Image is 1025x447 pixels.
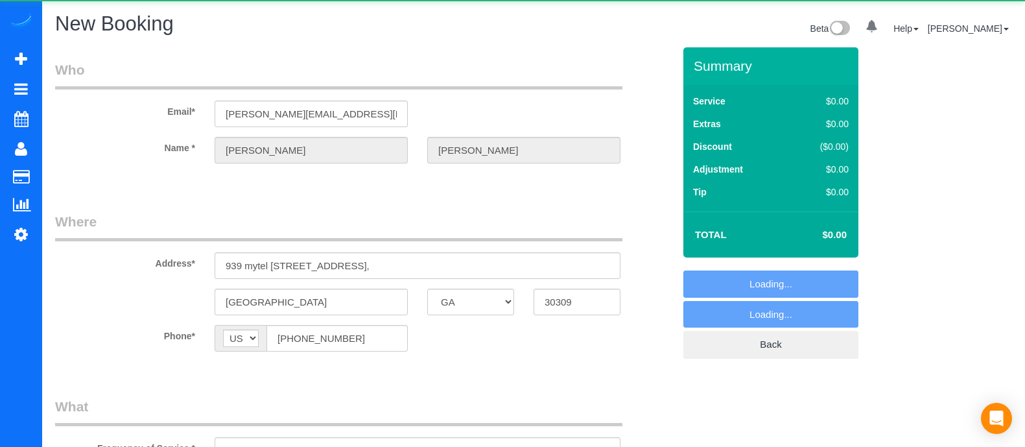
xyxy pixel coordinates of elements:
strong: Total [695,229,727,240]
input: Phone* [266,325,408,352]
label: Service [693,95,725,108]
a: Help [893,23,919,34]
h4: $0.00 [784,230,847,241]
a: Back [683,331,858,358]
input: Email* [215,101,408,127]
label: Adjustment [693,163,743,176]
label: Name * [45,137,205,154]
label: Discount [693,140,732,153]
legend: What [55,397,622,426]
div: $0.00 [793,163,849,176]
legend: Where [55,212,622,241]
div: $0.00 [793,186,849,199]
span: New Booking [55,12,174,35]
label: Address* [45,252,205,270]
input: Zip Code* [534,289,620,315]
label: Phone* [45,325,205,343]
a: Beta [810,23,851,34]
div: ($0.00) [793,140,849,153]
div: Open Intercom Messenger [981,403,1012,434]
h3: Summary [694,58,852,73]
img: New interface [829,21,850,38]
label: Email* [45,101,205,118]
label: Extras [693,117,721,130]
div: $0.00 [793,95,849,108]
input: Last Name* [427,137,620,163]
input: First Name* [215,137,408,163]
a: [PERSON_NAME] [928,23,1009,34]
div: $0.00 [793,117,849,130]
label: Tip [693,186,707,199]
legend: Who [55,60,622,90]
input: City* [215,289,408,315]
img: Automaid Logo [8,13,34,31]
